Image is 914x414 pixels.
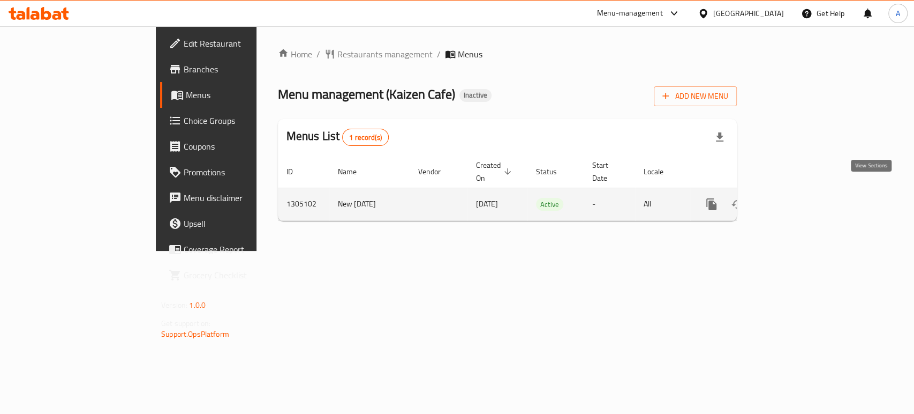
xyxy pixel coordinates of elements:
[644,165,677,178] span: Locale
[160,31,308,56] a: Edit Restaurant
[278,82,455,106] span: Menu management ( Kaizen Cafe )
[690,156,810,188] th: Actions
[184,140,300,153] span: Coupons
[699,191,724,217] button: more
[286,165,307,178] span: ID
[635,188,690,220] td: All
[337,48,433,61] span: Restaurants management
[160,56,308,82] a: Branches
[161,298,187,312] span: Version:
[592,159,622,184] span: Start Date
[338,165,371,178] span: Name
[329,188,410,220] td: New [DATE]
[286,128,389,146] h2: Menus List
[160,262,308,288] a: Grocery Checklist
[324,48,433,61] a: Restaurants management
[160,185,308,211] a: Menu disclaimer
[342,129,389,146] div: Total records count
[476,197,498,211] span: [DATE]
[161,327,229,341] a: Support.OpsPlatform
[459,91,492,100] span: Inactive
[662,90,728,103] span: Add New Menu
[160,82,308,108] a: Menus
[184,243,300,256] span: Coverage Report
[536,165,571,178] span: Status
[713,8,784,19] div: [GEOGRAPHIC_DATA]
[584,188,635,220] td: -
[184,217,300,230] span: Upsell
[278,48,737,61] nav: breadcrumb
[597,7,663,20] div: Menu-management
[343,132,388,143] span: 1 record(s)
[186,88,300,101] span: Menus
[161,316,210,330] span: Get support on:
[160,108,308,134] a: Choice Groups
[184,191,300,204] span: Menu disclaimer
[896,8,900,19] span: A
[654,86,737,106] button: Add New Menu
[184,37,300,50] span: Edit Restaurant
[707,124,732,150] div: Export file
[160,236,308,262] a: Coverage Report
[536,198,563,211] span: Active
[160,134,308,159] a: Coupons
[437,48,441,61] li: /
[184,166,300,179] span: Promotions
[160,211,308,236] a: Upsell
[316,48,320,61] li: /
[189,298,206,312] span: 1.0.0
[184,114,300,127] span: Choice Groups
[278,156,810,221] table: enhanced table
[418,165,455,178] span: Vendor
[459,89,492,102] div: Inactive
[458,48,482,61] span: Menus
[184,63,300,76] span: Branches
[184,269,300,282] span: Grocery Checklist
[160,159,308,185] a: Promotions
[476,159,515,184] span: Created On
